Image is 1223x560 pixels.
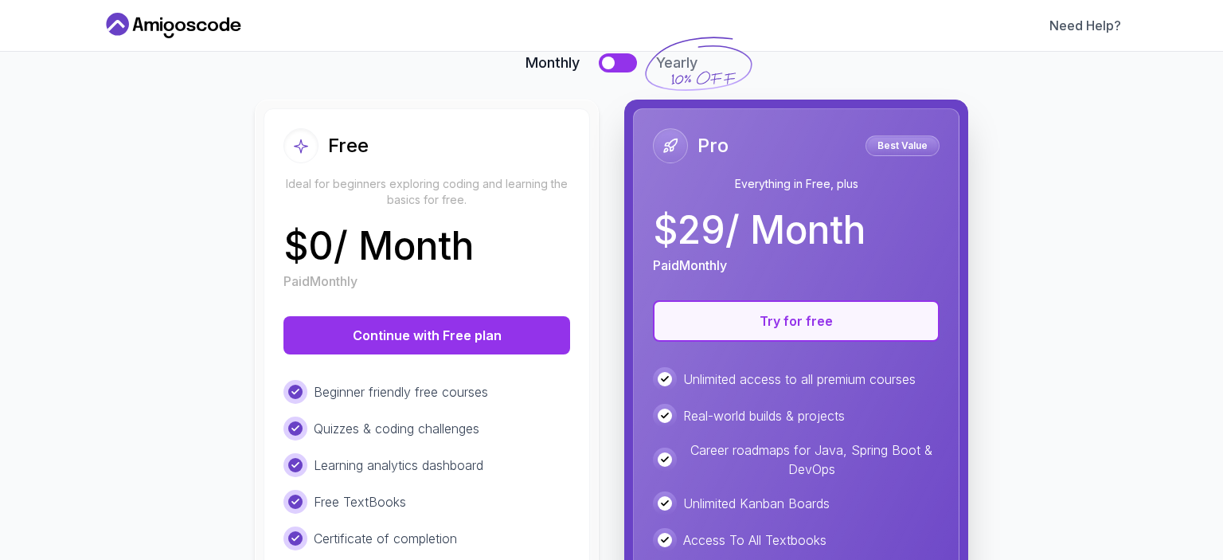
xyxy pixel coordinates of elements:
button: Try for free [653,300,940,342]
p: Everything in Free, plus [653,176,940,192]
p: Unlimited Kanban Boards [683,494,830,513]
p: Career roadmaps for Java, Spring Boot & DevOps [683,441,940,479]
p: Best Value [868,138,937,154]
p: Paid Monthly [653,256,727,275]
p: $ 0 / Month [283,227,474,265]
button: Continue with Free plan [283,316,570,354]
p: $ 29 / Month [653,211,865,249]
p: Ideal for beginners exploring coding and learning the basics for free. [283,176,570,208]
p: Beginner friendly free courses [314,382,488,401]
p: Learning analytics dashboard [314,456,483,475]
h2: Pro [697,133,729,159]
p: Quizzes & coding challenges [314,419,479,438]
h2: Free [328,133,369,159]
p: Free TextBooks [314,492,406,511]
p: Real-world builds & projects [683,406,845,425]
p: Access To All Textbooks [683,531,826,550]
p: Paid Monthly [283,272,358,291]
span: Monthly [526,52,580,74]
p: Unlimited access to all premium courses [683,370,916,389]
a: Need Help? [1049,16,1121,35]
p: Certificate of completion [314,529,457,548]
